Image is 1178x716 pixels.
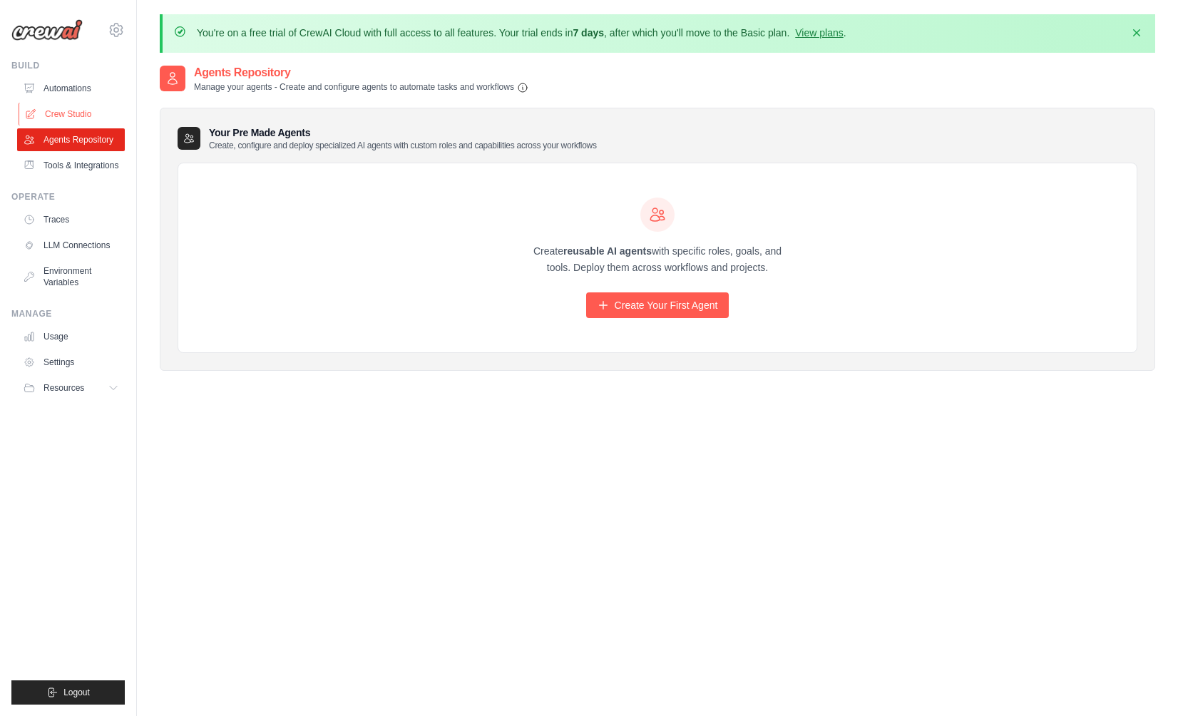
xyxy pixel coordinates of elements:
[795,27,843,39] a: View plans
[63,687,90,698] span: Logout
[17,128,125,151] a: Agents Repository
[194,81,528,93] p: Manage your agents - Create and configure agents to automate tasks and workflows
[11,308,125,319] div: Manage
[17,208,125,231] a: Traces
[573,27,604,39] strong: 7 days
[11,191,125,203] div: Operate
[11,680,125,705] button: Logout
[17,377,125,399] button: Resources
[17,154,125,177] a: Tools & Integrations
[209,140,597,151] p: Create, configure and deploy specialized AI agents with custom roles and capabilities across your...
[586,292,729,318] a: Create Your First Agent
[17,351,125,374] a: Settings
[11,19,83,41] img: Logo
[209,126,597,151] h3: Your Pre Made Agents
[17,260,125,294] a: Environment Variables
[19,103,126,126] a: Crew Studio
[17,234,125,257] a: LLM Connections
[194,64,528,81] h2: Agents Repository
[197,26,846,40] p: You're on a free trial of CrewAI Cloud with full access to all features. Your trial ends in , aft...
[521,243,794,276] p: Create with specific roles, goals, and tools. Deploy them across workflows and projects.
[11,60,125,71] div: Build
[563,245,652,257] strong: reusable AI agents
[17,325,125,348] a: Usage
[43,382,84,394] span: Resources
[17,77,125,100] a: Automations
